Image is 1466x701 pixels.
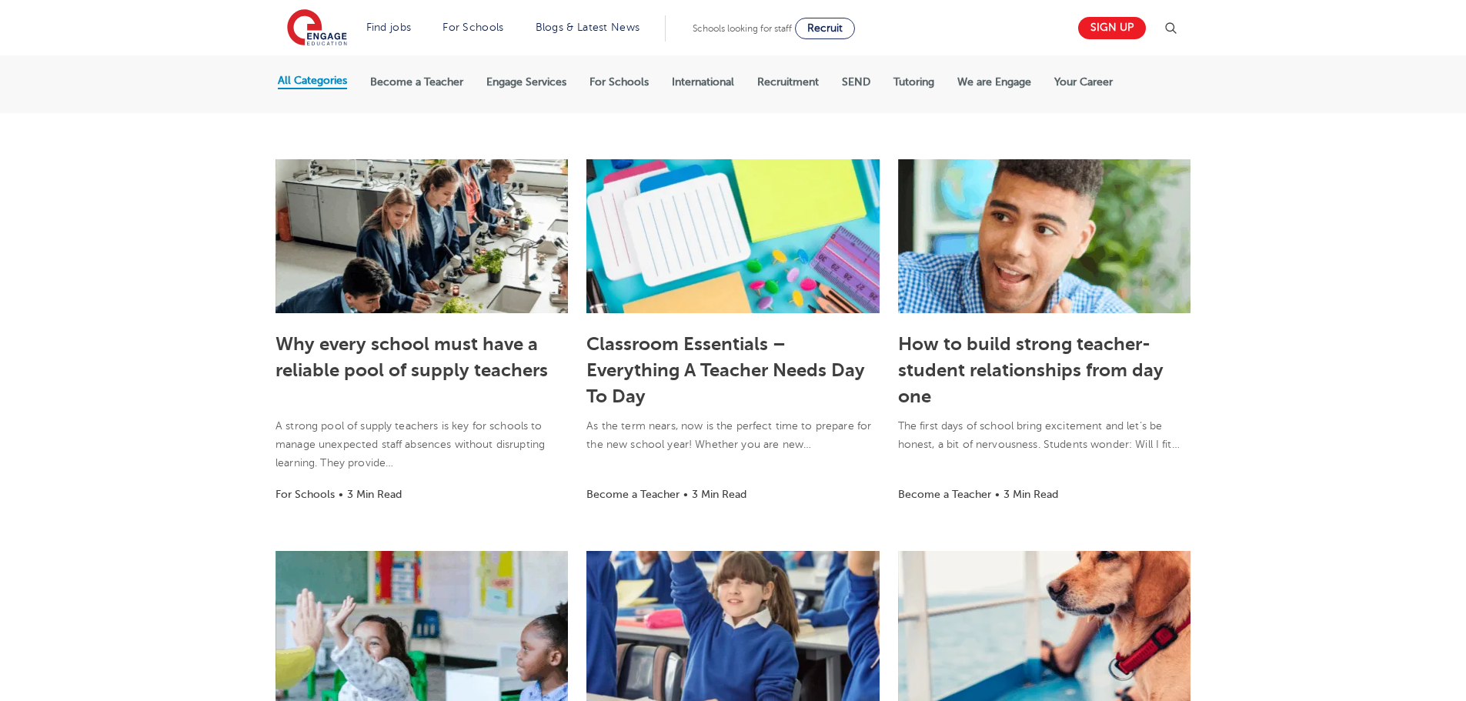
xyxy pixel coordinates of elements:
li: • [335,486,347,503]
label: SEND [842,75,870,89]
p: A strong pool of supply teachers is key for schools to manage unexpected staff absences without d... [276,417,568,472]
label: For Schools [589,75,649,89]
li: For Schools [276,486,335,503]
label: Tutoring [893,75,934,89]
li: • [991,486,1003,503]
label: Become a Teacher [370,75,463,89]
li: Become a Teacher [586,486,680,503]
li: 3 Min Read [347,486,402,503]
label: All Categories [278,74,347,88]
label: Engage Services [486,75,566,89]
li: 3 Min Read [1003,486,1058,503]
a: Find jobs [366,22,412,33]
a: Sign up [1078,17,1146,39]
label: We are Engage [957,75,1031,89]
label: International [672,75,734,89]
a: Why every school must have a reliable pool of supply teachers [276,333,548,381]
p: The first days of school bring excitement and let’s be honest, a bit of nervousness. Students won... [898,417,1190,454]
a: Recruit [795,18,855,39]
p: As the term nears, now is the perfect time to prepare for the new school year! Whether you are new… [586,417,879,454]
a: How to build strong teacher-student relationships from day one [898,333,1164,407]
label: Your Career [1054,75,1113,89]
label: Recruitment [757,75,819,89]
a: For Schools [442,22,503,33]
a: Classroom Essentials – Everything A Teacher Needs Day To Day [586,333,865,407]
a: Blogs & Latest News [536,22,640,33]
li: 3 Min Read [692,486,746,503]
li: • [680,486,692,503]
li: Become a Teacher [898,486,991,503]
img: Engage Education [287,9,347,48]
span: Recruit [807,22,843,34]
span: Schools looking for staff [693,23,792,34]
